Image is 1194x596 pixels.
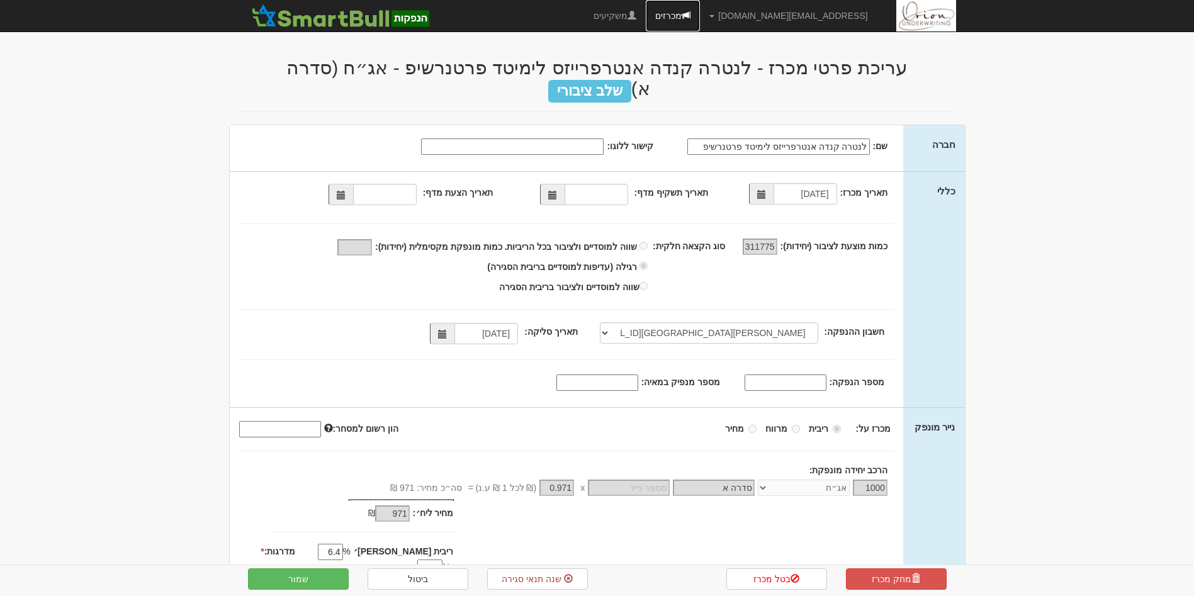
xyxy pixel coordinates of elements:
h2: עריכת פרטי מכרז - לנטרה קנדה אנטרפרייזס לימיטד פרטנרשיפ - אג״ח (סדרה א) [239,57,956,99]
input: שם הסדרה [673,480,755,496]
label: מדרגות: [261,545,295,558]
input: שווה למוסדיים ולציבור בכל הריביות. כמות מונפקת מקסימלית (יחידות): [639,242,648,250]
input: מחיר [748,425,757,433]
strong: מכרז על: [856,424,891,434]
span: סה״כ מחיר: 971 ₪ [390,481,462,494]
label: נייר מונפק [915,420,955,434]
a: ביטול [368,568,468,590]
label: מספר מנפיק במאיה: [641,376,720,388]
label: חשבון ההנפקה: [825,325,885,338]
span: = [468,481,473,494]
strong: הרכב יחידה מונפקת: [809,465,887,475]
label: כמות מונפקת מקסימלית (יחידות): [375,240,502,253]
label: תאריך הצעת מדף: [423,186,493,199]
span: (₪ לכל 1 ₪ ע.נ) [473,481,536,494]
label: מספר הנפקה: [830,376,885,388]
label: תאריך מכרז: [840,186,888,199]
img: SmartBull Logo [248,3,433,28]
label: מחיר ליח׳: [413,507,454,519]
input: ריבית [833,425,841,433]
label: כמות מוצעת לציבור (יחידות): [780,240,888,252]
label: תאריך סליקה: [524,325,578,338]
input: מספר נייר [588,480,670,496]
label: שם: [873,140,888,152]
button: שמור [248,568,349,590]
label: הון רשום למסחר: [324,422,398,435]
input: מחיר * [539,480,574,496]
label: קישור ללוגו: [607,140,653,152]
a: מחק מכרז [846,568,947,590]
input: שווה למוסדיים ולציבור בכל הריביות. כמות מונפקת מקסימלית (יחידות): [337,239,372,256]
span: % [343,545,351,558]
span: שנה תנאי סגירה [502,574,561,584]
a: שנה תנאי סגירה [487,568,588,590]
input: רגילה (עדיפות למוסדיים בריבית הסגירה) [639,262,648,270]
label: חברה [932,138,955,151]
span: שווה למוסדיים ולציבור בריבית הסגירה [499,282,639,292]
div: ₪ [315,507,413,522]
label: סוג הקצאה חלקית: [653,240,725,252]
span: % [442,561,450,573]
span: שלב ציבורי [548,80,631,103]
label: ריבית [PERSON_NAME]׳ [354,545,453,558]
strong: מחיר [725,424,744,434]
strong: מרווח [765,424,787,434]
strong: ריבית [809,424,828,434]
label: כללי [937,184,955,198]
label: תאריך תשקיף מדף: [634,186,708,199]
span: רגילה (עדיפות למוסדיים בריבית הסגירה) [487,262,637,272]
input: שווה למוסדיים ולציבור בריבית הסגירה [639,282,648,290]
span: שווה למוסדיים ולציבור בכל הריביות. [505,242,637,252]
input: מרווח [792,425,800,433]
span: x [580,481,585,494]
a: בטל מכרז [726,568,827,590]
input: כמות [853,480,887,496]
